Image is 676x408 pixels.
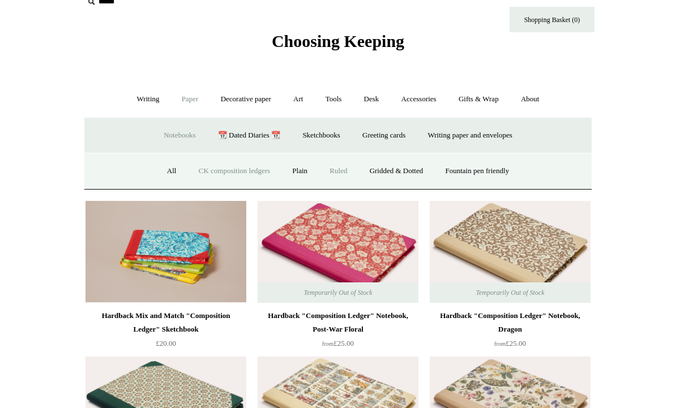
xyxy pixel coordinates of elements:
div: Hardback "Composition Ledger" Notebook, Post-War Floral [260,309,416,336]
div: Hardback Mix and Match "Composition Ledger" Sketchbook [88,309,243,336]
a: Hardback Mix and Match "Composition Ledger" Sketchbook £20.00 [85,309,246,355]
a: Ruled [319,156,357,186]
a: Writing paper and envelopes [418,121,523,151]
a: Shopping Basket (0) [510,7,594,32]
a: Desk [354,84,390,114]
a: Choosing Keeping [272,41,404,49]
span: from [322,341,333,347]
a: Hardback "Composition Ledger" Notebook, Post-War Floral from£25.00 [258,309,418,355]
span: Choosing Keeping [272,32,404,50]
a: Gifts & Wrap [448,84,509,114]
a: Gridded & Dotted [360,156,434,186]
a: Sketchbooks [292,121,350,151]
a: Art [283,84,313,114]
a: Hardback Mix and Match "Composition Ledger" Sketchbook Hardback Mix and Match "Composition Ledger... [85,201,246,303]
span: £20.00 [156,339,176,347]
a: Accessories [391,84,447,114]
a: Notebooks [153,121,206,151]
a: Hardback "Composition Ledger" Notebook, Dragon Hardback "Composition Ledger" Notebook, Dragon Tem... [430,201,591,303]
a: About [511,84,550,114]
div: Hardback "Composition Ledger" Notebook, Dragon [433,309,588,336]
a: Paper [172,84,209,114]
a: Plain [282,156,318,186]
a: All [157,156,187,186]
a: Hardback "Composition Ledger" Notebook, Post-War Floral Hardback "Composition Ledger" Notebook, P... [258,201,418,303]
a: 📆 Dated Diaries 📆 [208,121,290,151]
a: Writing [127,84,170,114]
a: Decorative paper [211,84,281,114]
span: Temporarily Out of Stock [292,282,383,303]
span: £25.00 [494,339,526,347]
a: Fountain pen friendly [435,156,520,186]
a: Hardback "Composition Ledger" Notebook, Dragon from£25.00 [430,309,591,355]
img: Hardback Mix and Match "Composition Ledger" Sketchbook [85,201,246,303]
span: £25.00 [322,339,354,347]
span: Temporarily Out of Stock [464,282,555,303]
a: Tools [315,84,352,114]
span: from [494,341,506,347]
img: Hardback "Composition Ledger" Notebook, Dragon [430,201,591,303]
img: Hardback "Composition Ledger" Notebook, Post-War Floral [258,201,418,303]
a: CK composition ledgers [189,156,280,186]
a: Greeting cards [352,121,416,151]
